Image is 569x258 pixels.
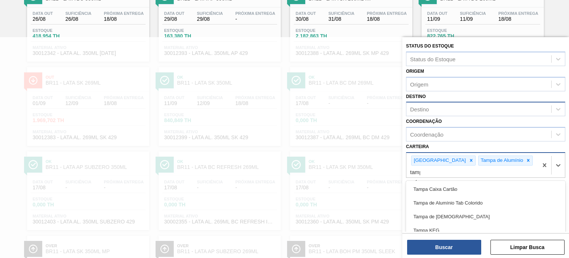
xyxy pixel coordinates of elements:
[367,16,407,22] span: 18/08
[164,33,216,39] span: 163,380 TH
[367,11,407,16] span: Próxima Entrega
[328,11,354,16] span: Suficiência
[296,33,347,39] span: 2.182,863 TH
[296,11,316,16] span: Data out
[498,16,538,22] span: 18/08
[235,11,275,16] span: Próxima Entrega
[164,16,184,22] span: 29/08
[164,28,216,33] span: Estoque
[406,182,565,196] div: Tampa Caixa Cartão
[406,180,424,186] label: Família
[479,156,525,165] div: Tampa de Alumínio
[33,28,84,33] span: Estoque
[65,16,91,22] span: 26/08
[406,43,454,49] label: Status do Estoque
[328,16,354,22] span: 31/08
[406,210,565,223] div: Tampa de [DEMOGRAPHIC_DATA]
[427,11,447,16] span: Data out
[65,11,91,16] span: Suficiência
[498,11,538,16] span: Próxima Entrega
[427,28,479,33] span: Estoque
[427,33,479,39] span: 822,765 TH
[406,144,429,149] label: Carteira
[406,119,442,124] label: Coordenação
[410,56,456,62] div: Status do Estoque
[104,11,144,16] span: Próxima Entrega
[406,196,565,210] div: Tampa de Alumínio Tab Colorido
[410,131,443,138] div: Coordenação
[427,16,447,22] span: 11/09
[406,94,426,99] label: Destino
[197,11,223,16] span: Suficiência
[410,81,428,87] div: Origem
[410,106,429,112] div: Destino
[33,16,53,22] span: 26/08
[104,16,144,22] span: 18/08
[460,16,486,22] span: 11/09
[235,16,275,22] span: -
[460,11,486,16] span: Suficiência
[412,156,467,165] div: [GEOGRAPHIC_DATA]
[197,16,223,22] span: 29/08
[33,11,53,16] span: Data out
[406,223,565,237] div: Tampa KEG
[164,11,184,16] span: Data out
[296,28,347,33] span: Estoque
[33,33,84,39] span: 418,954 TH
[406,69,424,74] label: Origem
[296,16,316,22] span: 30/08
